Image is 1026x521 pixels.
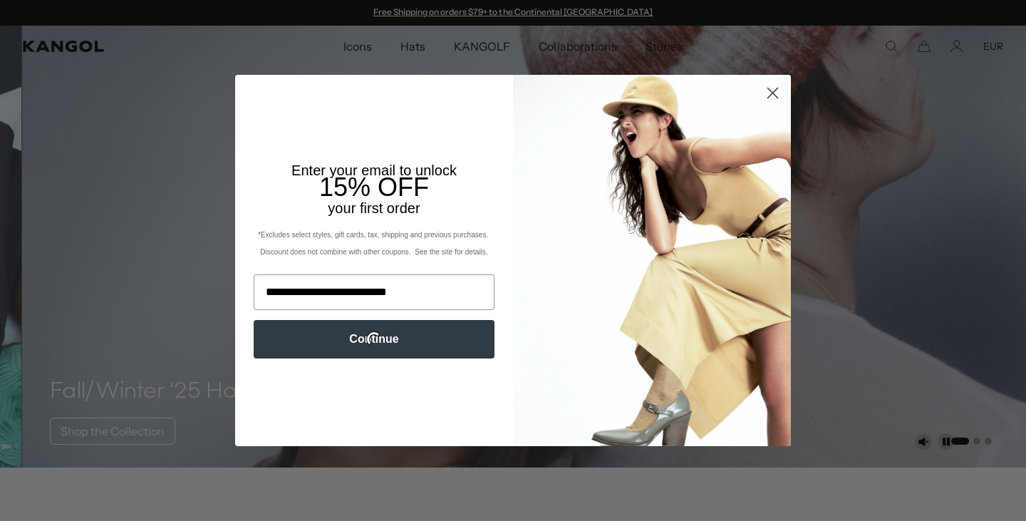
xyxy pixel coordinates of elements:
button: Close dialog [760,81,785,105]
input: Email [254,274,494,310]
span: *Excludes select styles, gift cards, tax, shipping and previous purchases. Discount does not comb... [258,231,490,256]
button: Continue [254,320,494,358]
span: 15% OFF [319,172,429,202]
span: your first order [328,200,420,216]
img: 93be19ad-e773-4382-80b9-c9d740c9197f.jpeg [513,75,791,445]
span: Enter your email to unlock [291,163,457,178]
